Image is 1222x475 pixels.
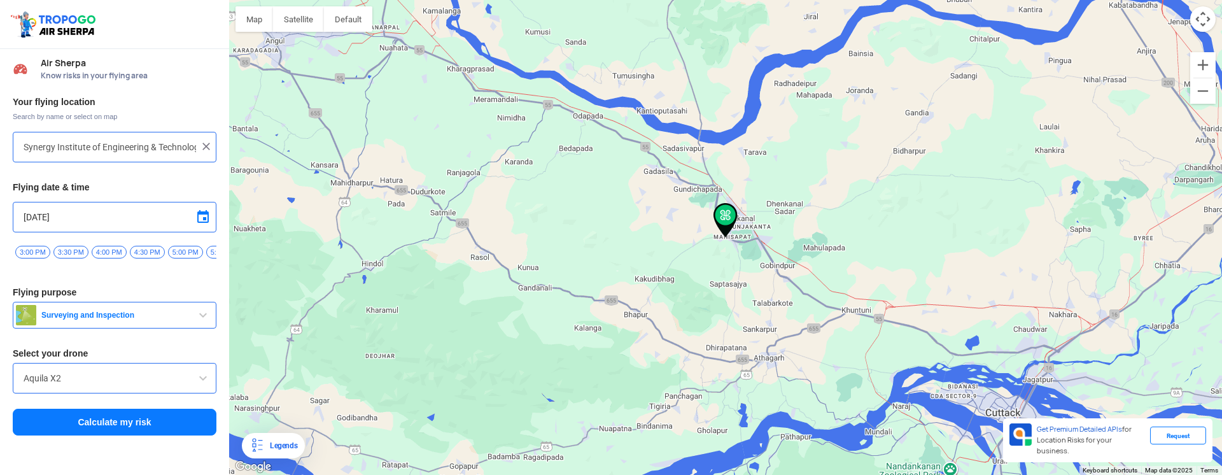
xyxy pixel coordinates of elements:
[265,438,297,453] div: Legends
[53,246,88,259] span: 3:30 PM
[200,140,213,153] img: ic_close.png
[1009,423,1032,446] img: Premium APIs
[10,10,100,39] img: ic_tgdronemaps.svg
[15,246,50,259] span: 3:00 PM
[235,6,273,32] button: Show street map
[273,6,324,32] button: Show satellite imagery
[1200,467,1218,474] a: Terms
[13,97,216,106] h3: Your flying location
[24,209,206,225] input: Select Date
[1190,6,1216,32] button: Map camera controls
[13,302,216,329] button: Surveying and Inspection
[1032,423,1150,457] div: for Location Risks for your business.
[1145,467,1193,474] span: Map data ©2025
[168,246,203,259] span: 5:00 PM
[206,246,241,259] span: 5:30 PM
[232,458,274,475] a: Open this area in Google Maps (opens a new window)
[13,111,216,122] span: Search by name or select on map
[41,58,216,68] span: Air Sherpa
[232,458,274,475] img: Google
[1150,427,1206,444] div: Request
[13,61,28,76] img: Risk Scores
[249,438,265,453] img: Legends
[1037,425,1122,434] span: Get Premium Detailed APIs
[41,71,216,81] span: Know risks in your flying area
[1190,78,1216,104] button: Zoom out
[1083,466,1137,475] button: Keyboard shortcuts
[1190,52,1216,78] button: Zoom in
[13,349,216,358] h3: Select your drone
[92,246,127,259] span: 4:00 PM
[130,246,165,259] span: 4:30 PM
[13,409,216,436] button: Calculate my risk
[16,305,36,325] img: survey.png
[24,139,196,155] input: Search your flying location
[13,183,216,192] h3: Flying date & time
[24,371,206,386] input: Search by name or Brand
[13,288,216,297] h3: Flying purpose
[36,310,195,320] span: Surveying and Inspection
